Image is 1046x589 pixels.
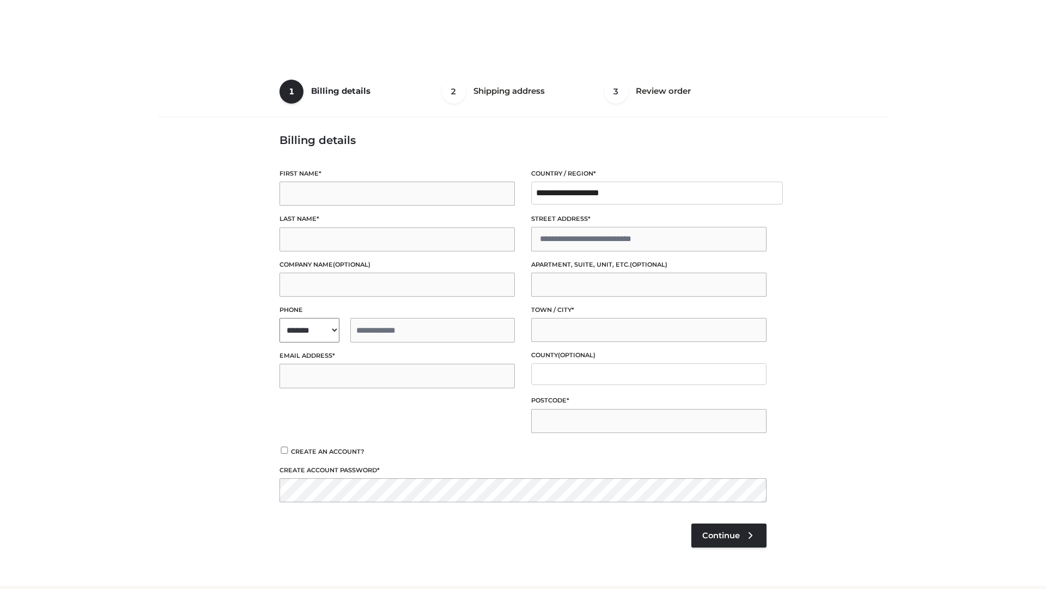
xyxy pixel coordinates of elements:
label: Postcode [531,395,767,406]
span: 3 [604,80,628,104]
label: Last name [279,214,515,224]
label: Email address [279,351,515,361]
span: Review order [636,86,691,96]
label: Company name [279,260,515,270]
label: Apartment, suite, unit, etc. [531,260,767,270]
span: Create an account? [291,448,364,455]
label: Street address [531,214,767,224]
span: 1 [279,80,303,104]
label: Country / Region [531,169,767,179]
span: (optional) [630,261,667,268]
label: First name [279,169,515,179]
label: Phone [279,305,515,315]
h3: Billing details [279,134,767,147]
span: Continue [702,531,740,540]
label: Town / City [531,305,767,315]
span: Billing details [311,86,370,96]
span: (optional) [558,351,595,359]
label: County [531,350,767,360]
input: Create an account? [279,447,289,454]
a: Continue [691,524,767,548]
span: Shipping address [473,86,545,96]
label: Create account password [279,465,767,476]
span: 2 [442,80,466,104]
span: (optional) [333,261,370,268]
